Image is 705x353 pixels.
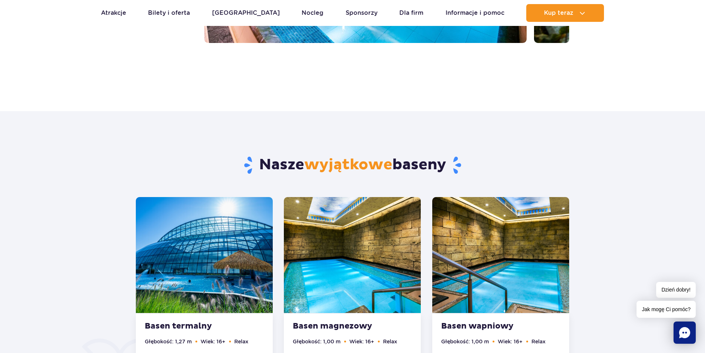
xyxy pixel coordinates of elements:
a: Atrakcje [101,4,126,22]
a: Dla firm [399,4,423,22]
li: Głębokość: 1,00 m [441,337,489,346]
li: Głębokość: 1,00 m [293,337,340,346]
a: Informacje i pomoc [446,4,504,22]
span: wyjątkowe [304,156,392,174]
img: Magnesium Pool [284,197,421,313]
li: Wiek: 16+ [349,337,374,346]
li: Głębokość: 1,27 m [145,337,192,346]
li: Relax [383,337,397,346]
li: Wiek: 16+ [201,337,225,346]
li: Relax [531,337,545,346]
strong: Basen wapniowy [441,321,531,332]
div: Chat [674,322,696,344]
strong: Basen termalny [145,321,234,332]
a: [GEOGRAPHIC_DATA] [212,4,280,22]
strong: Basen magnezowy [293,321,382,332]
li: Relax [234,337,248,346]
span: Dzień dobry! [656,282,696,298]
span: Kup teraz [544,10,573,16]
button: Kup teraz [526,4,604,22]
h2: Nasze baseny [136,156,569,175]
li: Wiek: 16+ [498,337,523,346]
img: Thermal pool [136,197,273,313]
span: Jak mogę Ci pomóc? [637,301,696,318]
a: Bilety i oferta [148,4,190,22]
a: Nocleg [302,4,323,22]
a: Sponsorzy [346,4,377,22]
img: Calcium Pool [432,197,569,313]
